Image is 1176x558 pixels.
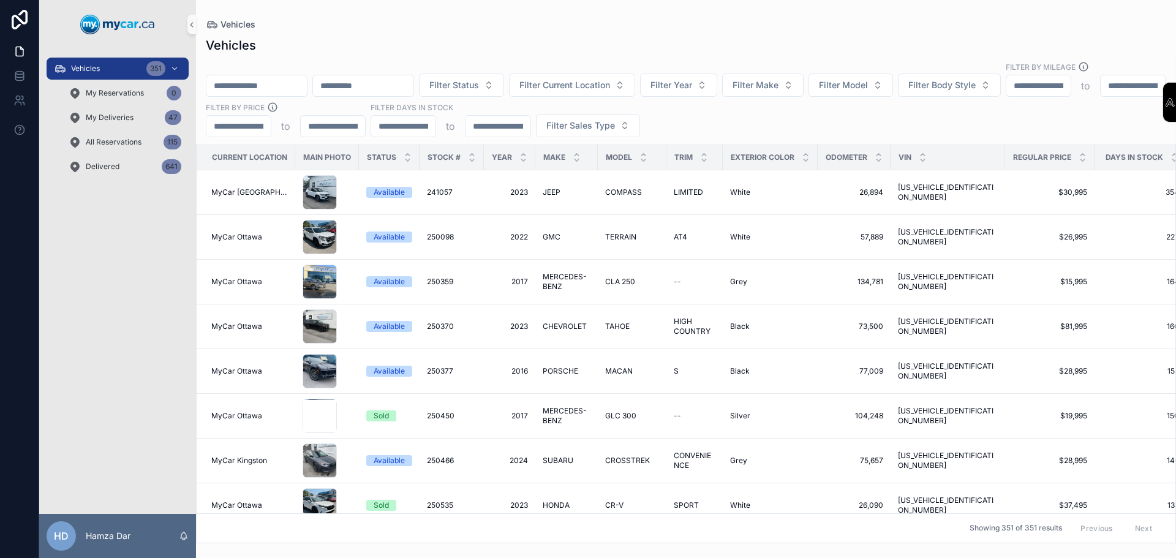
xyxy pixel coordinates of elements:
span: 2023 [491,187,528,197]
a: Black [730,366,810,376]
a: MyCar Ottawa [211,411,288,421]
span: Filter Current Location [519,79,610,91]
span: Model [606,153,632,162]
span: MyCar Ottawa [211,277,262,287]
div: Sold [374,410,389,421]
a: 2023 [491,500,528,510]
span: TAHOE [605,322,630,331]
span: Days In Stock [1106,153,1163,162]
a: 250535 [427,500,477,510]
a: Available [366,455,412,466]
a: CHEVROLET [543,322,590,331]
a: 250450 [427,411,477,421]
span: MyCar Ottawa [211,322,262,331]
span: Stock # [428,153,461,162]
a: My Deliveries47 [61,107,189,129]
a: 104,248 [825,411,883,421]
span: TERRAIN [605,232,636,242]
div: scrollable content [39,49,196,194]
a: Vehicles [206,18,255,31]
a: Delivered641 [61,156,189,178]
a: TERRAIN [605,232,659,242]
span: MyCar Ottawa [211,232,262,242]
span: $37,495 [1012,500,1087,510]
span: MERCEDES-BENZ [543,272,590,292]
span: MyCar Ottawa [211,500,262,510]
a: MyCar Ottawa [211,500,288,510]
a: 26,090 [825,500,883,510]
span: MERCEDES-BENZ [543,406,590,426]
div: 641 [162,159,181,174]
span: White [730,500,750,510]
a: 26,894 [825,187,883,197]
a: Grey [730,277,810,287]
a: MyCar [GEOGRAPHIC_DATA] [211,187,288,197]
span: 250098 [427,232,454,242]
span: Status [367,153,396,162]
a: SUBARU [543,456,590,466]
span: HONDA [543,500,570,510]
a: CONVENIENCE [674,451,715,470]
a: MyCar Kingston [211,456,288,466]
a: 73,500 [825,322,883,331]
span: S [674,366,679,376]
a: White [730,232,810,242]
div: 351 [146,61,165,76]
a: Sold [366,500,412,511]
span: 241057 [427,187,453,197]
span: MyCar Ottawa [211,366,262,376]
span: CLA 250 [605,277,635,287]
a: [US_VEHICLE_IDENTIFICATION_NUMBER] [898,183,998,202]
a: [US_VEHICLE_IDENTIFICATION_NUMBER] [898,496,998,515]
a: Grey [730,456,810,466]
a: 2017 [491,411,528,421]
span: My Deliveries [86,113,134,123]
span: Silver [730,411,750,421]
span: White [730,232,750,242]
span: MyCar Kingston [211,456,267,466]
a: $26,995 [1012,232,1087,242]
a: 250359 [427,277,477,287]
span: [US_VEHICLE_IDENTIFICATION_NUMBER] [898,317,998,336]
div: Available [374,455,405,466]
span: GMC [543,232,560,242]
a: 2023 [491,322,528,331]
span: Odometer [826,153,867,162]
button: Select Button [419,74,504,97]
span: My Reservations [86,88,144,98]
h1: Vehicles [206,37,256,54]
span: Black [730,366,750,376]
span: $28,995 [1012,366,1087,376]
span: Filter Status [429,79,479,91]
span: GLC 300 [605,411,636,421]
p: to [446,119,455,134]
p: to [1081,78,1090,93]
span: Filter Sales Type [546,119,615,132]
span: 250450 [427,411,454,421]
span: $15,995 [1012,277,1087,287]
a: 2017 [491,277,528,287]
div: Available [374,321,405,332]
span: Filter Model [819,79,868,91]
span: 250370 [427,322,454,331]
span: Vehicles [71,64,100,74]
span: Regular Price [1013,153,1071,162]
span: Make [543,153,565,162]
a: [US_VEHICLE_IDENTIFICATION_NUMBER] [898,272,998,292]
span: $30,995 [1012,187,1087,197]
button: Select Button [722,74,804,97]
a: TAHOE [605,322,659,331]
span: COMPASS [605,187,642,197]
span: 2022 [491,232,528,242]
a: Vehicles351 [47,58,189,80]
span: 250466 [427,456,454,466]
a: [US_VEHICLE_IDENTIFICATION_NUMBER] [898,451,998,470]
span: Year [492,153,512,162]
